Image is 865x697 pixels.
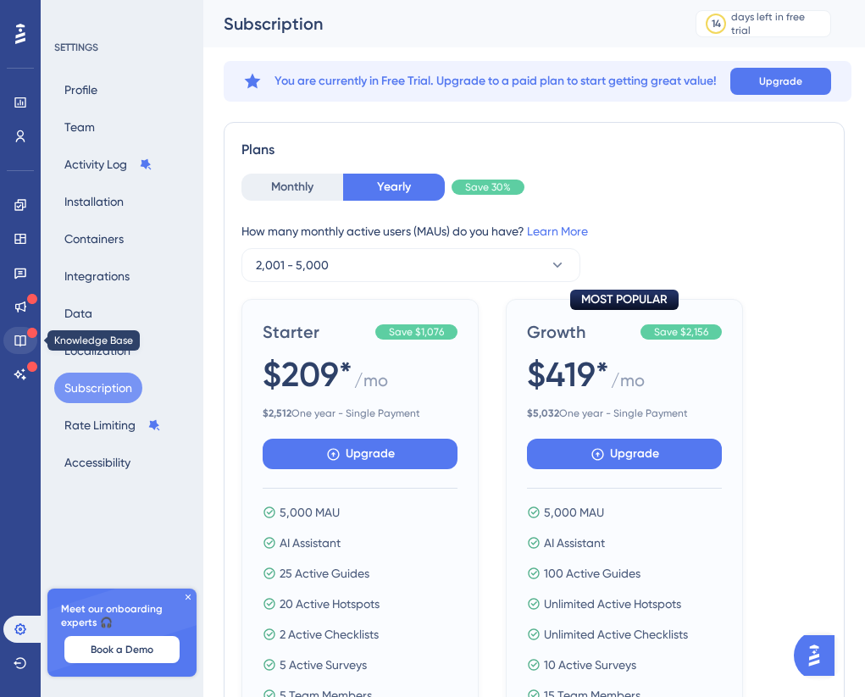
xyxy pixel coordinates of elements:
div: 14 [712,17,721,30]
div: SETTINGS [54,41,191,54]
button: Subscription [54,373,142,403]
span: Upgrade [610,444,659,464]
button: Profile [54,75,108,105]
span: 25 Active Guides [280,563,369,584]
span: Starter [263,320,369,344]
span: Upgrade [759,75,802,88]
span: Save $1,076 [389,325,444,339]
span: 100 Active Guides [544,563,640,584]
button: Installation [54,186,134,217]
span: / mo [354,368,388,400]
button: Yearly [343,174,445,201]
span: $209* [263,351,352,398]
button: Book a Demo [64,636,180,663]
span: Meet our onboarding experts 🎧 [61,602,183,629]
span: Unlimited Active Hotspots [544,594,681,614]
b: $ 5,032 [527,407,559,419]
span: 5,000 MAU [544,502,604,523]
span: One year - Single Payment [527,407,722,420]
span: 2,001 - 5,000 [256,255,329,275]
button: Data [54,298,103,329]
span: / mo [611,368,645,400]
span: 2 Active Checklists [280,624,379,644]
a: Learn More [527,224,588,238]
span: AI Assistant [280,533,341,553]
button: Upgrade [263,439,457,469]
button: 2,001 - 5,000 [241,248,580,282]
span: Save 30% [465,180,511,194]
button: Integrations [54,261,140,291]
span: 5 Active Surveys [280,655,367,675]
span: Book a Demo [91,643,153,656]
span: AI Assistant [544,533,605,553]
span: 10 Active Surveys [544,655,636,675]
button: Upgrade [730,68,831,95]
b: $ 2,512 [263,407,291,419]
button: Localization [54,335,141,366]
span: $419* [527,351,609,398]
div: MOST POPULAR [570,290,679,310]
button: Accessibility [54,447,141,478]
button: Team [54,112,105,142]
button: Monthly [241,174,343,201]
div: days left in free trial [731,10,825,37]
span: Save $2,156 [654,325,708,339]
span: Unlimited Active Checklists [544,624,688,644]
span: Growth [527,320,634,344]
button: Containers [54,224,134,254]
div: Subscription [224,12,653,36]
span: You are currently in Free Trial. Upgrade to a paid plan to start getting great value! [274,71,717,91]
span: One year - Single Payment [263,407,457,420]
button: Activity Log [54,149,163,180]
button: Upgrade [527,439,722,469]
div: How many monthly active users (MAUs) do you have? [241,221,827,241]
div: Plans [241,140,827,160]
span: 5,000 MAU [280,502,340,523]
span: Upgrade [346,444,395,464]
button: Rate Limiting [54,410,171,440]
span: 20 Active Hotspots [280,594,380,614]
iframe: UserGuiding AI Assistant Launcher [794,630,845,681]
